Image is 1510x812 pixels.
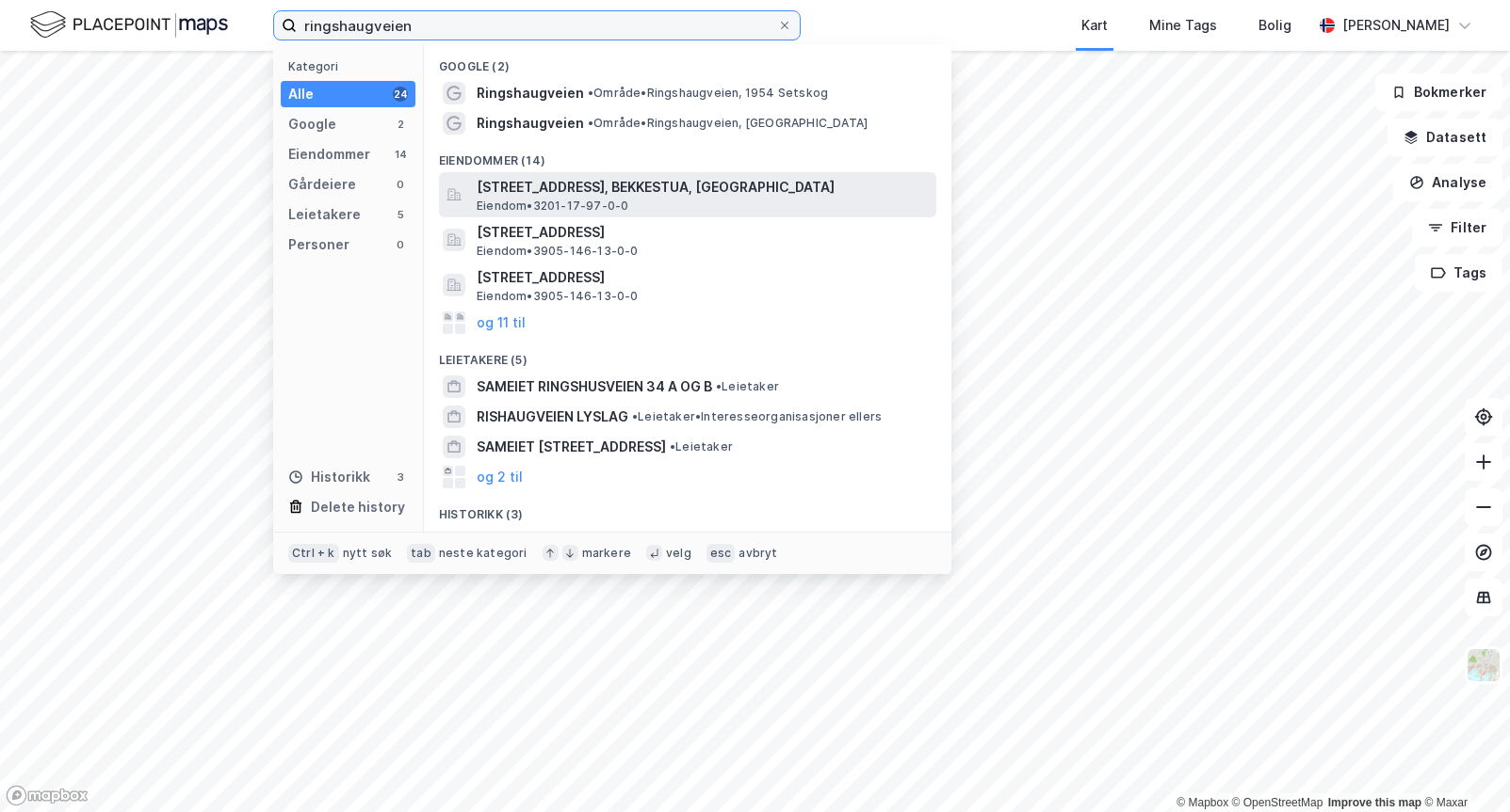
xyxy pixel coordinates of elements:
[393,177,408,192] div: 0
[670,439,733,454] span: Leietaker
[393,470,408,485] div: 3
[1177,796,1228,809] a: Mapbox
[1149,14,1217,37] div: Mine Tags
[477,311,526,334] button: og 11 til
[288,59,415,73] div: Kategori
[393,117,408,132] div: 2
[477,112,584,135] span: Ringshaugveien
[1416,722,1510,812] iframe: Chat Widget
[1393,164,1502,201] button: Analyse
[632,409,882,424] span: Leietaker • Interesseorganisasjoner ellers
[582,546,631,561] div: markere
[393,237,408,252] div: 0
[477,221,929,244] span: [STREET_ADDRESS]
[588,116,868,131] span: Område • Ringshaugveien, [GEOGRAPHIC_DATA]
[424,338,951,372] div: Leietakere (5)
[1388,119,1502,156] button: Datasett
[1232,796,1323,809] a: OpenStreetMap
[477,406,628,428] span: RISHAUGVEIEN LYSLAG
[477,436,666,458] span: SAMEIET [STREET_ADDRESS]
[393,207,408,222] div: 5
[477,529,929,551] span: [STREET_ADDRESS], BEKKESTUA, [GEOGRAPHIC_DATA]
[716,379,722,393] span: •
[477,199,628,214] span: Eiendom • 3201-17-97-0-0
[1328,796,1421,809] a: Improve this map
[311,496,405,518] div: Delete history
[288,113,336,135] div: Google
[477,375,712,398] span: SAMEIET RINGSHUSVEIEN 34 A OG B
[477,176,929,199] span: [STREET_ADDRESS], BEKKESTUA, [GEOGRAPHIC_DATA]
[666,546,691,561] div: velg
[1412,209,1502,247] button: Filter
[343,546,393,561] div: nytt søk
[1342,14,1450,37] div: [PERSON_NAME]
[588,86,593,100] span: •
[632,409,638,423] span: •
[288,83,314,105] div: Alle
[30,8,228,41] img: logo.f888ab2527a4732fd821a326f86c7f29.svg
[288,233,349,256] div: Personer
[706,544,736,563] div: esc
[1415,254,1502,292] button: Tags
[739,546,777,561] div: avbryt
[477,466,523,488] button: og 2 til
[393,87,408,102] div: 24
[288,203,361,226] div: Leietakere
[288,544,339,563] div: Ctrl + k
[588,116,593,130] span: •
[6,785,89,806] a: Mapbox homepage
[588,86,828,101] span: Område • Ringshaugveien, 1954 Setskog
[1081,14,1108,37] div: Kart
[288,466,370,488] div: Historikk
[407,544,435,563] div: tab
[439,546,528,561] div: neste kategori
[1416,722,1510,812] div: Kontrollprogram for chat
[424,492,951,526] div: Historikk (3)
[670,439,675,454] span: •
[297,11,777,40] input: Søk på adresse, matrikkel, gårdeiere, leietakere eller personer
[477,289,639,304] span: Eiendom • 3905-146-13-0-0
[288,173,356,196] div: Gårdeiere
[393,147,408,162] div: 14
[477,266,929,289] span: [STREET_ADDRESS]
[716,379,779,394] span: Leietaker
[424,138,951,172] div: Eiendommer (14)
[288,143,370,166] div: Eiendommer
[1258,14,1291,37] div: Bolig
[1375,73,1502,111] button: Bokmerker
[477,244,639,259] span: Eiendom • 3905-146-13-0-0
[424,44,951,78] div: Google (2)
[1466,647,1502,683] img: Z
[477,82,584,104] span: Ringshaugveien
